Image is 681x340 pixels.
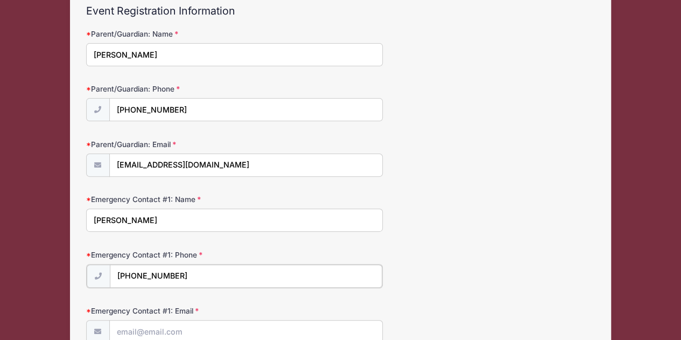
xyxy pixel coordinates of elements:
h2: Event Registration Information [86,5,595,17]
label: Parent/Guardian: Name [86,29,256,39]
input: email@email.com [109,154,383,177]
label: Parent/Guardian: Email [86,139,256,150]
label: Emergency Contact #1: Name [86,194,256,205]
input: (xxx) xxx-xxxx [109,98,383,121]
label: Emergency Contact #1: Email [86,306,256,316]
label: Parent/Guardian: Phone [86,84,256,94]
label: Emergency Contact #1: Phone [86,249,256,260]
input: (xxx) xxx-xxxx [110,265,382,288]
